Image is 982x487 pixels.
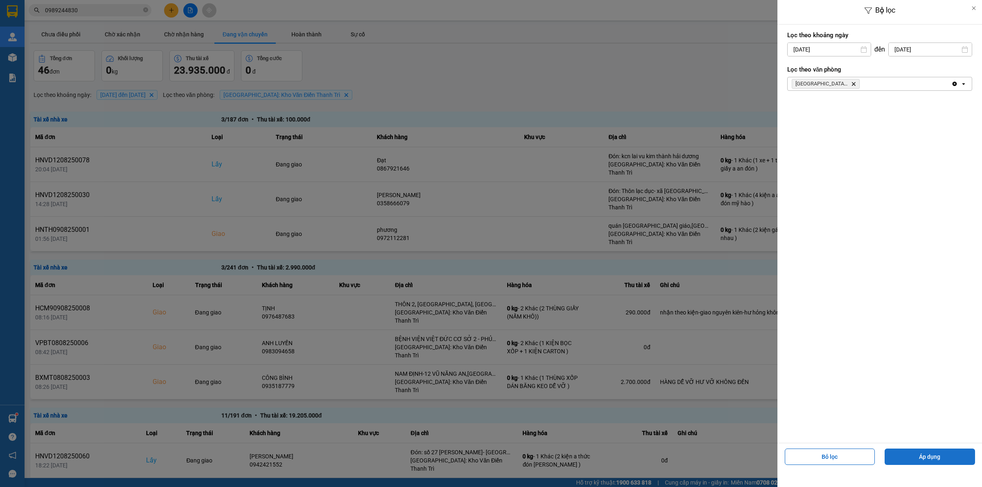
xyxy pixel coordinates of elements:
[787,31,972,39] label: Lọc theo khoảng ngày
[788,43,871,56] input: Select a date.
[787,65,972,74] label: Lọc theo văn phòng
[951,81,958,87] svg: Clear all
[851,81,856,86] svg: Delete
[960,81,967,87] svg: open
[875,6,895,14] span: Bộ lọc
[885,449,975,465] button: Áp dụng
[889,43,972,56] input: Select a date.
[795,81,848,87] span: Hà Nội: Kho Văn Điển Thanh Trì
[792,79,860,89] span: Hà Nội: Kho Văn Điển Thanh Trì, close by backspace
[871,45,888,54] div: đến
[785,449,875,465] button: Bỏ lọc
